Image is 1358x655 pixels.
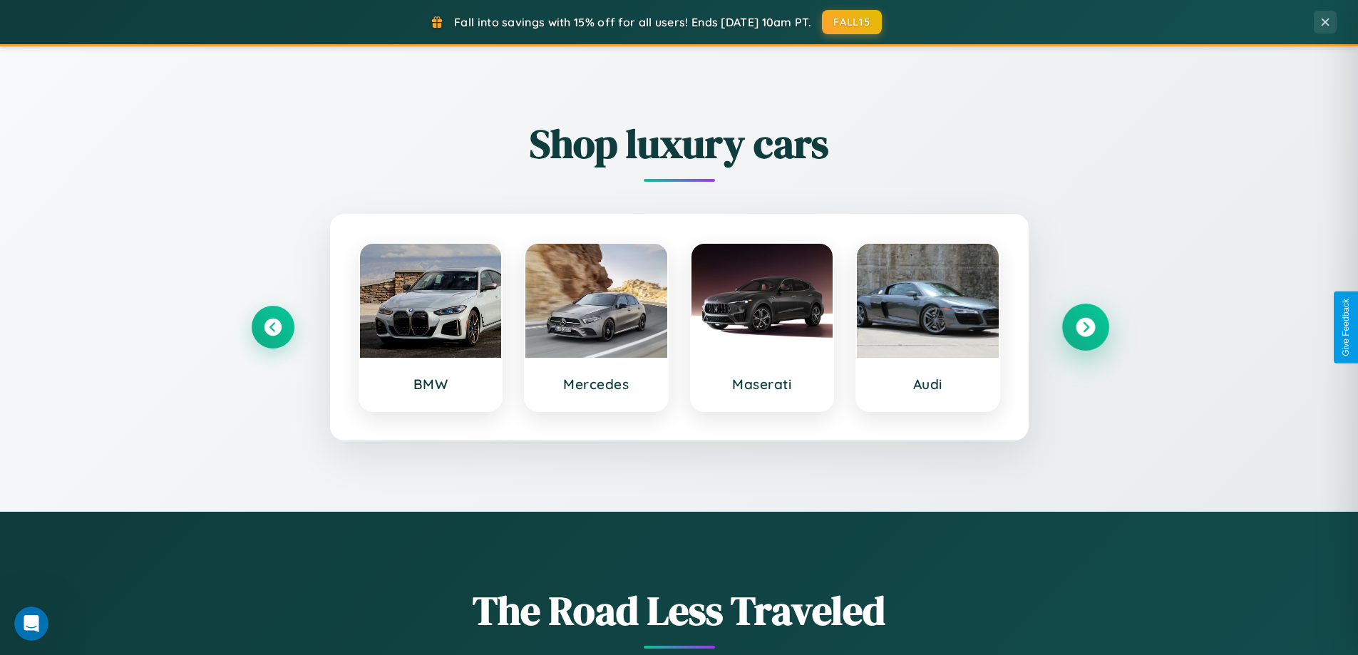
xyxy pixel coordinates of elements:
h3: Audi [871,376,984,393]
h3: BMW [374,376,488,393]
iframe: Intercom live chat [14,607,48,641]
h1: The Road Less Traveled [252,583,1107,638]
button: FALL15 [822,10,882,34]
h2: Shop luxury cars [252,116,1107,171]
div: Give Feedback [1341,299,1351,356]
span: Fall into savings with 15% off for all users! Ends [DATE] 10am PT. [454,15,811,29]
h3: Mercedes [540,376,653,393]
h3: Maserati [706,376,819,393]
